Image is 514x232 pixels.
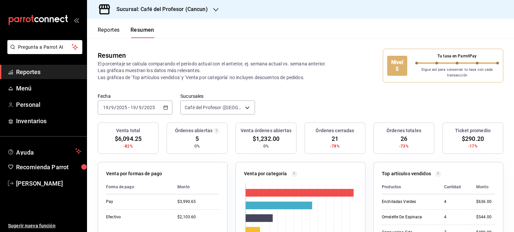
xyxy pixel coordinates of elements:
[5,48,82,55] a: Pregunta a Parrot AI
[114,105,116,110] span: /
[8,222,81,229] span: Sugerir nueva función
[98,50,126,60] div: Resumen
[439,180,471,194] th: Cantidad
[382,199,433,205] div: Enchiladas Verdes
[399,143,409,149] span: -73%
[175,127,212,134] h3: Órdenes abiertas
[180,94,255,98] label: Sucursales
[16,179,81,188] span: [PERSON_NAME]
[476,199,495,205] div: $636.00
[98,27,120,38] button: Reportes
[241,127,291,134] h3: Venta órdenes abiertas
[382,214,433,220] div: Omelette De Espinaca
[468,143,478,149] span: -17%
[139,105,142,110] input: --
[330,143,340,149] span: -78%
[123,143,133,149] span: -82%
[471,180,495,194] th: Monto
[172,180,219,194] th: Monto
[111,5,208,13] h3: Sucursal: Café del Profesor (Cancun)
[116,127,140,134] h3: Venta total
[185,104,243,111] span: Café del Profesor ([GEOGRAPHIC_DATA])
[387,127,421,134] h3: Órdenes totales
[131,27,154,38] button: Resumen
[316,127,354,134] h3: Órdenes cerradas
[476,214,495,220] div: $544.00
[444,199,465,205] div: 4
[98,60,334,80] p: El porcentaje se calcula comparando el período actual con el anterior, ej. semana actual vs. sema...
[16,147,73,155] span: Ayuda
[16,67,81,76] span: Reportes
[415,53,499,59] p: Tu tasa en ParrotPay
[16,100,81,109] span: Personal
[387,56,407,76] div: Nivel 5
[142,105,144,110] span: /
[18,44,72,51] span: Pregunta a Parrot AI
[263,143,269,149] span: 0%
[16,84,81,93] span: Menú
[109,105,111,110] span: /
[382,170,431,177] p: Top artículos vendidos
[462,134,484,143] span: $290.20
[128,105,130,110] span: -
[7,40,82,54] button: Pregunta a Parrot AI
[401,134,407,143] span: 26
[195,134,199,143] span: 5
[136,105,138,110] span: /
[98,27,154,38] div: navigation tabs
[144,105,155,110] input: ----
[444,214,465,220] div: 4
[106,170,162,177] p: Venta por formas de pago
[253,134,279,143] span: $1,232.00
[244,170,287,177] p: Venta por categoría
[103,105,109,110] input: --
[16,163,81,172] span: Recomienda Parrot
[177,199,219,205] div: $3,990.65
[455,127,491,134] h3: Ticket promedio
[98,94,172,98] label: Fecha
[106,214,167,220] div: Efectivo
[115,134,142,143] span: $6,094.25
[130,105,136,110] input: --
[74,17,79,23] button: open_drawer_menu
[106,180,172,194] th: Forma de pago
[16,117,81,126] span: Inventarios
[194,143,200,149] span: 0%
[106,199,167,205] div: Pay
[111,105,114,110] input: --
[382,180,439,194] th: Productos
[332,134,338,143] span: 21
[177,214,219,220] div: $2,103.60
[116,105,127,110] input: ----
[415,67,499,78] p: Sigue así para conservar tu tasa con cada transacción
